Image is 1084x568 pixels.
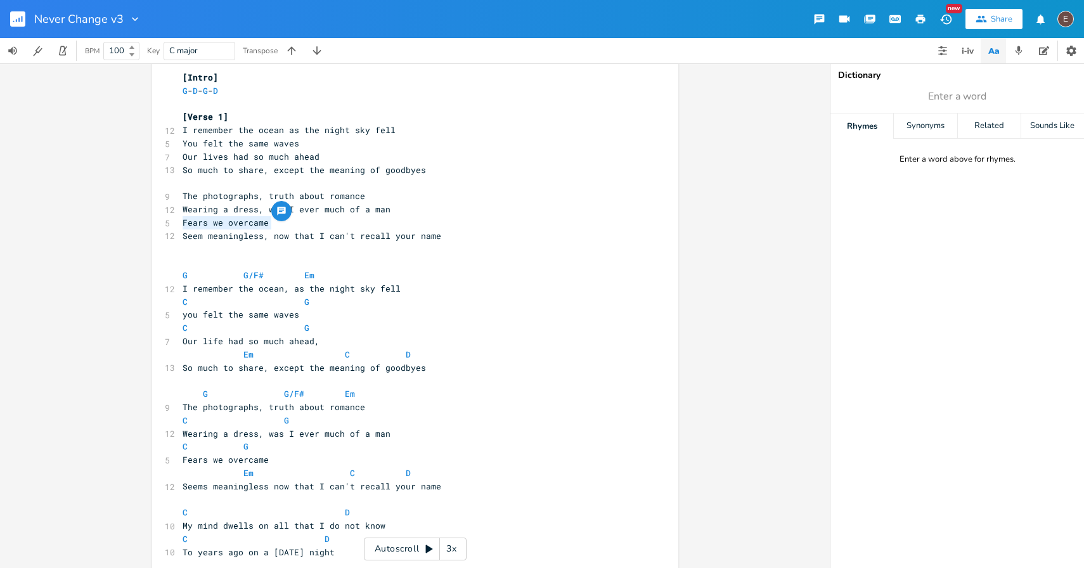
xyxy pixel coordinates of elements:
div: Autoscroll [364,538,467,560]
span: G/F# [284,388,304,399]
div: BPM [85,48,100,55]
span: D [406,349,411,360]
span: G [203,388,208,399]
span: The photographs, truth about romance [183,401,365,413]
span: Our lives had so much ahead [183,151,319,162]
span: D [325,533,330,545]
span: C [183,415,188,426]
span: G [284,415,289,426]
span: C [183,322,188,333]
span: C [183,441,188,452]
button: Share [965,9,1023,29]
div: Dictionary [838,71,1076,80]
span: Our life had so much ahead, [183,335,319,347]
span: Em [304,269,314,281]
span: You felt the same waves [183,138,299,149]
span: So much to share, except the meaning of goodbyes [183,164,426,176]
span: Enter a word [928,89,986,104]
span: Never Change v3 [34,13,124,25]
span: G [304,296,309,307]
span: Fears we overcame [183,454,269,465]
span: C major [169,45,198,56]
div: Transpose [243,47,278,55]
span: Seem meaningless, now that I can't recall your name [183,230,441,242]
span: Wearing a dress, was I ever much of a man [183,428,390,439]
span: So much to share, except the meaning of goodbyes [183,362,426,373]
span: you felt the same waves [183,309,299,320]
span: Em [243,349,254,360]
span: [Verse 1] [183,111,228,122]
span: [Intro] [183,72,218,83]
div: New [946,4,962,13]
div: 3x [440,538,463,560]
span: G [183,85,188,96]
span: I remember the ocean, as the night sky fell [183,283,401,294]
span: G [203,85,208,96]
span: G [243,441,248,452]
div: Share [991,13,1012,25]
span: G [183,269,188,281]
div: Rhymes [830,113,893,139]
div: Sounds Like [1021,113,1084,139]
span: C [350,467,355,479]
span: C [345,349,350,360]
div: Enter a word above for rhymes. [900,154,1016,165]
div: Synonyms [894,113,957,139]
span: Em [345,388,355,399]
span: Seems meaningless now that I can't recall your name [183,481,441,492]
div: Key [147,47,160,55]
span: To years ago on a [DATE] night [183,546,335,558]
span: I remember the ocean as the night sky fell [183,124,396,136]
span: Wearing a dress, was I ever much of a man [183,203,390,215]
span: - - - [183,85,223,96]
span: My mind dwells on all that I do not know [183,520,385,531]
span: D [213,85,218,96]
button: E [1057,4,1074,34]
div: Related [958,113,1021,139]
span: C [183,296,188,307]
span: D [345,507,350,518]
span: C [183,533,188,545]
span: C [183,507,188,518]
div: edward [1057,11,1074,27]
span: The photographs, truth about romance [183,190,365,202]
span: Fears we overcame [183,217,269,228]
span: D [193,85,198,96]
span: G [304,322,309,333]
button: New [933,8,958,30]
span: D [406,467,411,479]
span: G/F# [243,269,264,281]
span: Em [243,467,254,479]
